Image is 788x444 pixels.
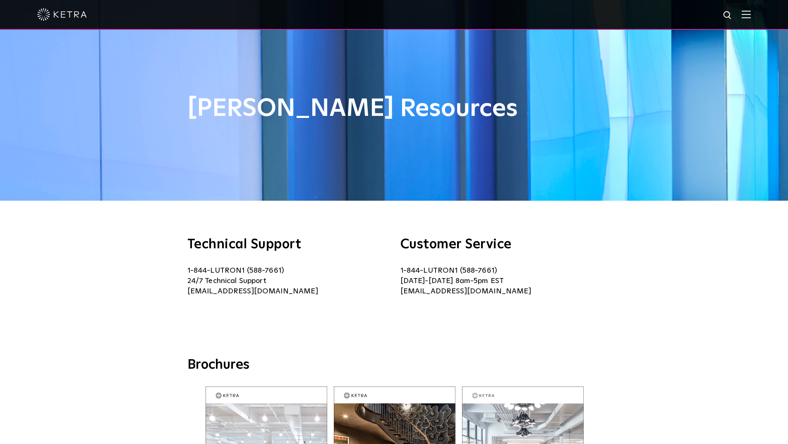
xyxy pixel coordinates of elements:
p: 1-844-LUTRON1 (588-7661) [DATE]-[DATE] 8am-5pm EST [EMAIL_ADDRESS][DOMAIN_NAME] [400,266,601,297]
img: search icon [723,10,733,21]
p: 1-844-LUTRON1 (588-7661) 24/7 Technical Support [187,266,388,297]
a: [EMAIL_ADDRESS][DOMAIN_NAME] [187,288,318,295]
h3: Brochures [187,357,601,374]
img: Hamburger%20Nav.svg [742,10,751,18]
img: ketra-logo-2019-white [37,8,87,21]
h3: Technical Support [187,238,388,251]
h1: [PERSON_NAME] Resources [187,95,601,122]
h3: Customer Service [400,238,601,251]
